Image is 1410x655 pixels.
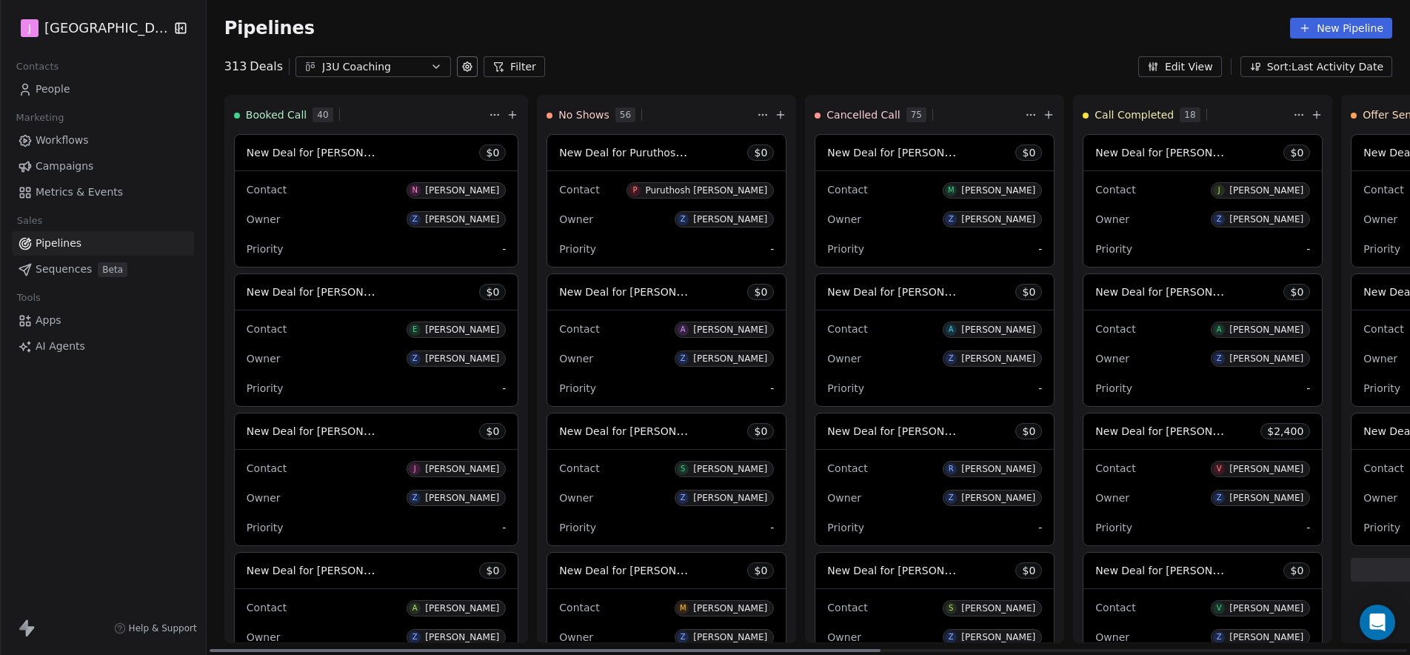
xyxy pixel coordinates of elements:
span: New Deal for Puruthosh [PERSON_NAME] [559,145,772,159]
div: A [412,602,418,614]
span: No Shows [558,107,609,122]
button: J[GEOGRAPHIC_DATA] [18,16,163,41]
a: SequencesBeta [12,257,194,282]
div: P [632,184,637,196]
span: Campaigns [36,159,93,174]
span: Priority [1363,382,1400,394]
span: Owner [1095,492,1129,504]
span: - [1038,242,1042,256]
div: New Deal for [PERSON_NAME]$0ContactA[PERSON_NAME]OwnerZ[PERSON_NAME]Priority- [815,273,1055,407]
div: M [680,602,686,614]
div: [PERSON_NAME] [693,603,767,614]
span: - [1306,520,1310,535]
span: $ 0 [1022,424,1035,439]
span: Contact [1095,602,1135,614]
div: [PERSON_NAME] [425,214,499,225]
button: Edit View [1138,56,1222,77]
span: $ 0 [754,424,767,439]
span: $ 0 [486,285,499,299]
div: New Deal for Puruthosh [PERSON_NAME]$0ContactPPuruthosh [PERSON_NAME]OwnerZ[PERSON_NAME]Priority- [547,134,786,267]
div: S [949,602,953,614]
div: [PERSON_NAME] [961,464,1035,474]
div: J [1218,184,1220,196]
div: N [412,184,418,196]
span: Call Completed [1095,107,1174,122]
span: Contact [247,323,287,335]
span: New Deal for [PERSON_NAME] [247,563,403,577]
span: Contact [1363,323,1403,335]
div: [PERSON_NAME] [1229,632,1303,642]
span: $ 0 [1022,145,1035,160]
div: [PERSON_NAME] [1229,353,1303,364]
div: [PERSON_NAME] [1229,214,1303,225]
div: A [949,324,954,336]
div: Z [681,631,686,643]
span: Priority [247,243,284,255]
div: [PERSON_NAME] [1229,185,1303,196]
div: Z [412,631,418,643]
div: M [948,184,955,196]
span: New Deal for [PERSON_NAME] [1095,563,1252,577]
div: [PERSON_NAME] [693,632,767,642]
span: - [1306,381,1310,396]
span: Owner [1095,353,1129,365]
span: Contact [559,323,599,335]
span: - [770,381,774,396]
span: J [28,21,31,36]
span: New Deal for [PERSON_NAME] [827,145,983,159]
span: Workflows [36,133,89,148]
span: Owner [247,492,281,504]
a: Apps [12,308,194,333]
div: [PERSON_NAME] [693,214,767,225]
span: $ 0 [754,145,767,160]
span: Priority [559,243,596,255]
span: Owner [827,631,861,643]
span: Priority [1363,243,1400,255]
div: New Deal for [PERSON_NAME]$0ContactM[PERSON_NAME]OwnerZ[PERSON_NAME]Priority- [815,134,1055,267]
div: A [681,324,686,336]
div: No Shows56 [547,96,754,134]
div: [PERSON_NAME] [961,353,1035,364]
span: Priority [247,382,284,394]
a: Metrics & Events [12,180,194,205]
span: Contact [827,602,867,614]
span: - [502,520,506,535]
span: New Deal for [PERSON_NAME] [247,285,403,299]
div: E [412,324,417,336]
span: - [1038,520,1042,535]
span: Owner [1363,492,1397,504]
div: R [949,463,954,475]
span: [GEOGRAPHIC_DATA] [44,19,169,38]
span: $ 0 [486,145,499,160]
span: Sequences [36,262,92,277]
span: Contact [827,184,867,196]
div: [PERSON_NAME] [1229,603,1303,614]
div: New Deal for [PERSON_NAME]$0ContactA[PERSON_NAME]OwnerZ[PERSON_NAME]Priority- [547,273,786,407]
div: [PERSON_NAME] [425,185,499,196]
span: $ 0 [1290,285,1303,299]
span: Priority [1095,382,1132,394]
div: Booked Call40 [234,96,487,134]
span: Contact [1095,462,1135,474]
div: Z [681,492,686,504]
span: New Deal for [PERSON_NAME] [827,285,983,299]
span: Priority [559,382,596,394]
div: Z [412,353,418,365]
span: Priority [827,522,864,533]
div: Z [681,353,686,365]
span: Priority [827,243,864,255]
span: Owner [559,353,593,365]
span: New Deal for [PERSON_NAME] [559,563,715,577]
div: [PERSON_NAME] [425,325,499,335]
span: Owner [827,213,861,225]
div: J [414,463,416,475]
span: Owner [559,631,593,643]
span: Contact [559,184,599,196]
span: Contacts [10,56,65,78]
button: Filter [484,56,545,77]
span: New Deal for [PERSON_NAME] [1095,424,1252,438]
div: Z [949,353,954,365]
span: New Deal for [PERSON_NAME] [827,424,983,438]
span: AI Agents [36,339,85,354]
a: Workflows [12,128,194,153]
